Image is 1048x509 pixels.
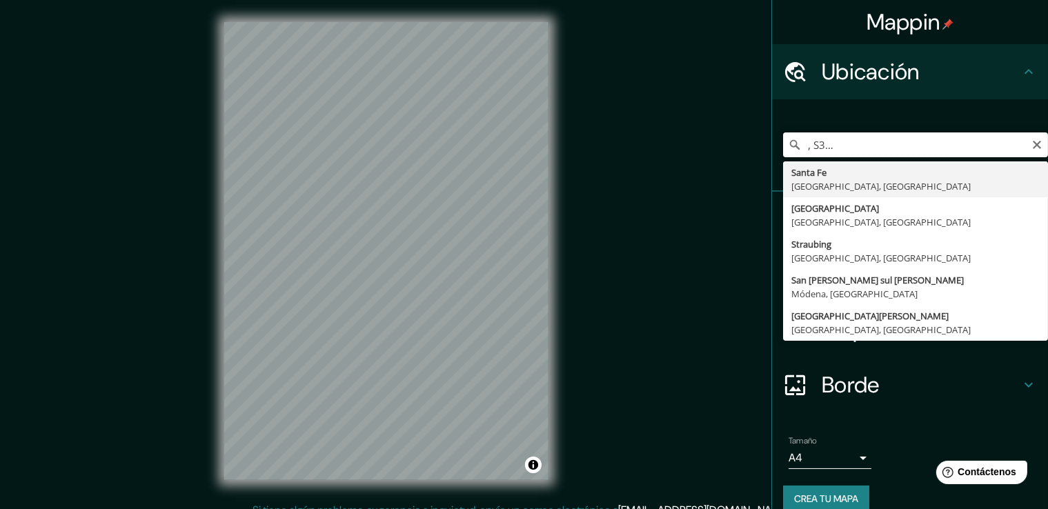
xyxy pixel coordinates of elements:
button: Activar o desactivar atribución [525,457,542,473]
div: [GEOGRAPHIC_DATA] [791,201,1040,215]
div: [GEOGRAPHIC_DATA], [GEOGRAPHIC_DATA] [791,251,1040,265]
div: [GEOGRAPHIC_DATA], [GEOGRAPHIC_DATA] [791,323,1040,337]
input: Elige tu ciudad o zona [783,132,1048,157]
div: [GEOGRAPHIC_DATA], [GEOGRAPHIC_DATA] [791,215,1040,229]
font: Mappin [867,8,940,37]
div: Disposición [772,302,1048,357]
div: Santa Fe [791,166,1040,179]
font: A4 [789,450,802,465]
div: [GEOGRAPHIC_DATA][PERSON_NAME] [791,309,1040,323]
div: Módena, [GEOGRAPHIC_DATA] [791,287,1040,301]
button: Claro [1031,137,1042,150]
div: Borde [772,357,1048,412]
font: Borde [822,370,880,399]
div: A4 [789,447,871,469]
div: Ubicación [772,44,1048,99]
div: Patas [772,192,1048,247]
div: Estilo [772,247,1048,302]
font: Ubicación [822,57,920,86]
font: Tamaño [789,435,817,446]
div: Straubing [791,237,1040,251]
font: Crea tu mapa [794,492,858,505]
canvas: Mapa [224,22,548,480]
div: San [PERSON_NAME] sul [PERSON_NAME] [791,273,1040,287]
iframe: Lanzador de widgets de ayuda [925,455,1033,494]
img: pin-icon.png [942,19,953,30]
div: [GEOGRAPHIC_DATA], [GEOGRAPHIC_DATA] [791,179,1040,193]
